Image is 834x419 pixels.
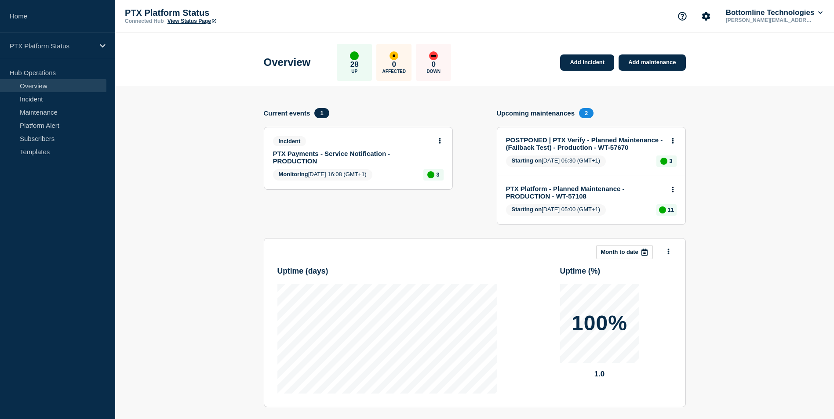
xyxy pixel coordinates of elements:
p: Connected Hub [125,18,164,24]
a: PTX Payments - Service Notification - PRODUCTION [273,150,432,165]
div: up [659,206,666,213]
button: Month to date [596,245,653,259]
p: Affected [382,69,406,74]
div: down [429,51,438,60]
button: Account settings [697,7,715,25]
p: 11 [668,206,674,213]
a: Add maintenance [619,54,685,71]
p: Up [351,69,357,74]
div: affected [390,51,398,60]
span: Monitoring [279,171,308,177]
p: 1.0 [560,370,639,379]
div: up [660,158,667,165]
h4: Upcoming maintenances [497,109,575,117]
p: PTX Platform Status [125,8,301,18]
button: Support [673,7,692,25]
span: [DATE] 05:00 (GMT+1) [506,204,606,216]
p: 28 [350,60,359,69]
span: 1 [314,108,329,118]
div: up [427,171,434,178]
p: [PERSON_NAME][EMAIL_ADDRESS][PERSON_NAME][DOMAIN_NAME] [724,17,816,23]
a: View Status Page [168,18,216,24]
p: Month to date [601,249,638,255]
p: 0 [392,60,396,69]
span: [DATE] 16:08 (GMT+1) [273,169,372,181]
button: Bottomline Technologies [724,8,824,17]
p: Down [426,69,441,74]
span: 2 [579,108,594,118]
span: [DATE] 06:30 (GMT+1) [506,155,606,167]
a: Add incident [560,54,614,71]
h3: Uptime ( % ) [560,267,601,276]
a: POSTPONED | PTX Verify - Planned Maintenance - (Failback Test) - Production - WT-57670 [506,136,665,151]
span: Starting on [512,157,542,164]
span: Incident [273,136,306,146]
p: 3 [436,171,439,178]
a: PTX Platform - Planned Maintenance - PRODUCTION - WT-57108 [506,185,665,200]
p: 0 [432,60,436,69]
p: 3 [669,158,672,164]
p: PTX Platform Status [10,42,94,50]
h1: Overview [264,56,311,69]
div: up [350,51,359,60]
span: Starting on [512,206,542,213]
h3: Uptime ( days ) [277,267,328,276]
p: 100% [572,313,627,334]
h4: Current events [264,109,310,117]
